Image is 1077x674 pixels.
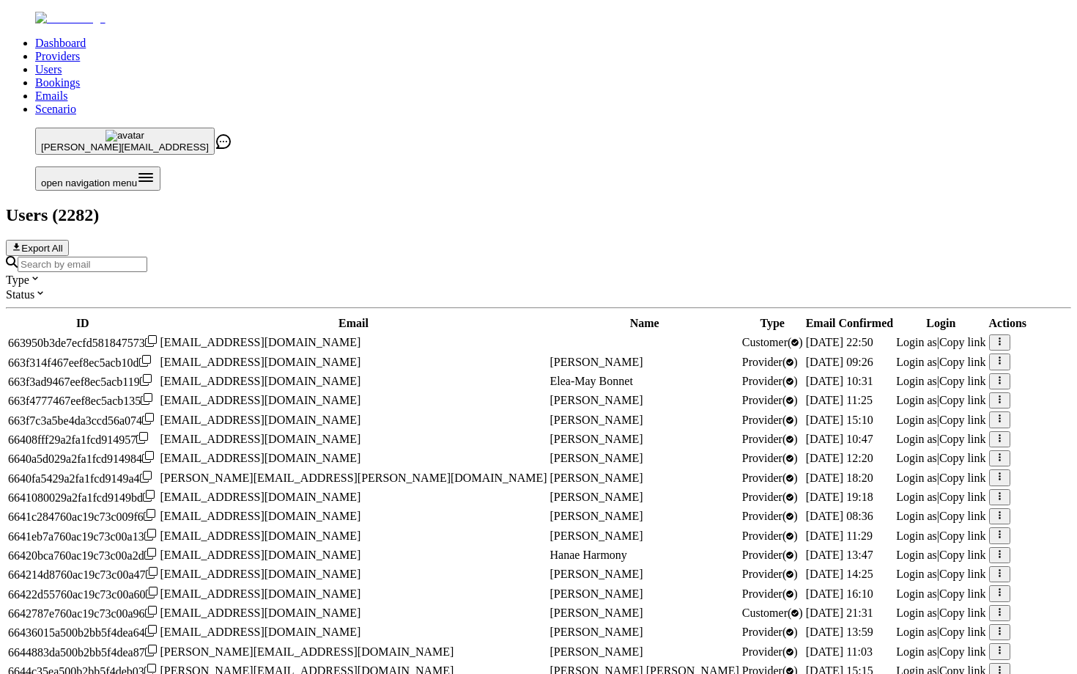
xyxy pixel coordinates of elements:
span: [DATE] 22:50 [806,336,873,348]
span: Copy link [939,356,986,368]
span: Login as [896,452,937,464]
span: Login as [896,645,937,658]
a: Providers [35,50,80,62]
span: validated [742,568,798,580]
span: validated [742,336,803,348]
div: | [896,433,985,446]
div: Click to copy [8,548,158,563]
span: [EMAIL_ADDRESS][DOMAIN_NAME] [160,452,361,464]
img: Fluum Logo [35,12,106,25]
div: | [896,626,985,639]
div: Click to copy [8,490,158,505]
img: avatar [106,130,144,142]
span: [PERSON_NAME] [550,356,643,368]
span: [DATE] 10:31 [806,375,873,387]
span: Copy link [939,433,986,445]
span: [EMAIL_ADDRESS][DOMAIN_NAME] [160,530,361,542]
span: Copy link [939,549,986,561]
div: Click to copy [8,567,158,582]
span: [DATE] 19:18 [806,491,873,503]
span: [EMAIL_ADDRESS][DOMAIN_NAME] [160,607,361,619]
span: Login as [896,472,937,484]
span: validated [742,549,798,561]
span: Copy link [939,336,986,348]
span: [PERSON_NAME][EMAIL_ADDRESS][DOMAIN_NAME] [160,645,454,658]
span: Login as [896,568,937,580]
span: validated [742,626,798,638]
div: Status [6,287,1071,301]
span: Copy link [939,452,986,464]
span: [EMAIL_ADDRESS][DOMAIN_NAME] [160,626,361,638]
div: Click to copy [8,645,158,659]
span: Copy link [939,491,986,503]
span: Copy link [939,375,986,387]
div: | [896,491,985,504]
div: Click to copy [8,587,158,601]
span: [EMAIL_ADDRESS][DOMAIN_NAME] [160,587,361,600]
span: [PERSON_NAME] [550,472,643,484]
span: [DATE] 13:59 [806,626,873,638]
h2: Users ( 2282 ) [6,205,1071,225]
a: Dashboard [35,37,86,49]
span: [PERSON_NAME] [550,414,643,426]
a: Emails [35,89,67,102]
div: | [896,607,985,620]
span: [DATE] 08:36 [806,510,873,522]
span: [PERSON_NAME] [550,645,643,658]
span: Login as [896,530,937,542]
input: Search by email [18,257,147,272]
span: Copy link [939,510,986,522]
span: [DATE] 09:26 [806,356,873,368]
span: Hanae Harmony [550,549,627,561]
span: validated [742,356,798,368]
th: Name [549,316,740,331]
div: | [896,394,985,407]
div: | [896,336,985,349]
span: validated [742,375,798,387]
span: [PERSON_NAME] [550,452,643,464]
span: Login as [896,394,937,406]
span: [DATE] 10:47 [806,433,873,445]
div: | [896,587,985,601]
span: Login as [896,607,937,619]
span: validated [742,607,803,619]
span: [DATE] 11:03 [806,645,873,658]
span: [EMAIL_ADDRESS][DOMAIN_NAME] [160,375,361,387]
th: Login [895,316,986,331]
span: [EMAIL_ADDRESS][DOMAIN_NAME] [160,568,361,580]
th: Type [741,316,804,331]
span: [DATE] 11:29 [806,530,873,542]
div: Type [6,272,1071,287]
span: [EMAIL_ADDRESS][DOMAIN_NAME] [160,510,361,522]
span: Copy link [939,472,986,484]
div: Click to copy [8,432,158,447]
span: validated [742,414,798,426]
span: [EMAIL_ADDRESS][DOMAIN_NAME] [160,491,361,503]
span: Login as [896,587,937,600]
span: Login as [896,510,937,522]
span: [PERSON_NAME] [550,607,643,619]
span: [PERSON_NAME][EMAIL_ADDRESS] [41,142,209,153]
span: [EMAIL_ADDRESS][DOMAIN_NAME] [160,414,361,426]
span: [PERSON_NAME] [550,433,643,445]
span: [PERSON_NAME] [550,394,643,406]
span: validated [742,510,798,522]
div: Click to copy [8,393,158,408]
div: Click to copy [8,355,158,370]
button: Export All [6,240,69,256]
span: [PERSON_NAME] [550,510,643,522]
div: | [896,452,985,465]
span: [DATE] 16:10 [806,587,873,600]
th: Email [160,316,548,331]
span: Login as [896,491,937,503]
div: | [896,375,985,388]
a: Scenario [35,103,76,115]
button: avatar[PERSON_NAME][EMAIL_ADDRESS] [35,128,215,155]
span: Login as [896,356,937,368]
span: [PERSON_NAME] [550,626,643,638]
span: validated [742,587,798,600]
div: Click to copy [8,413,158,428]
span: [DATE] 13:47 [806,549,873,561]
a: Users [35,63,62,76]
div: Click to copy [8,335,158,350]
